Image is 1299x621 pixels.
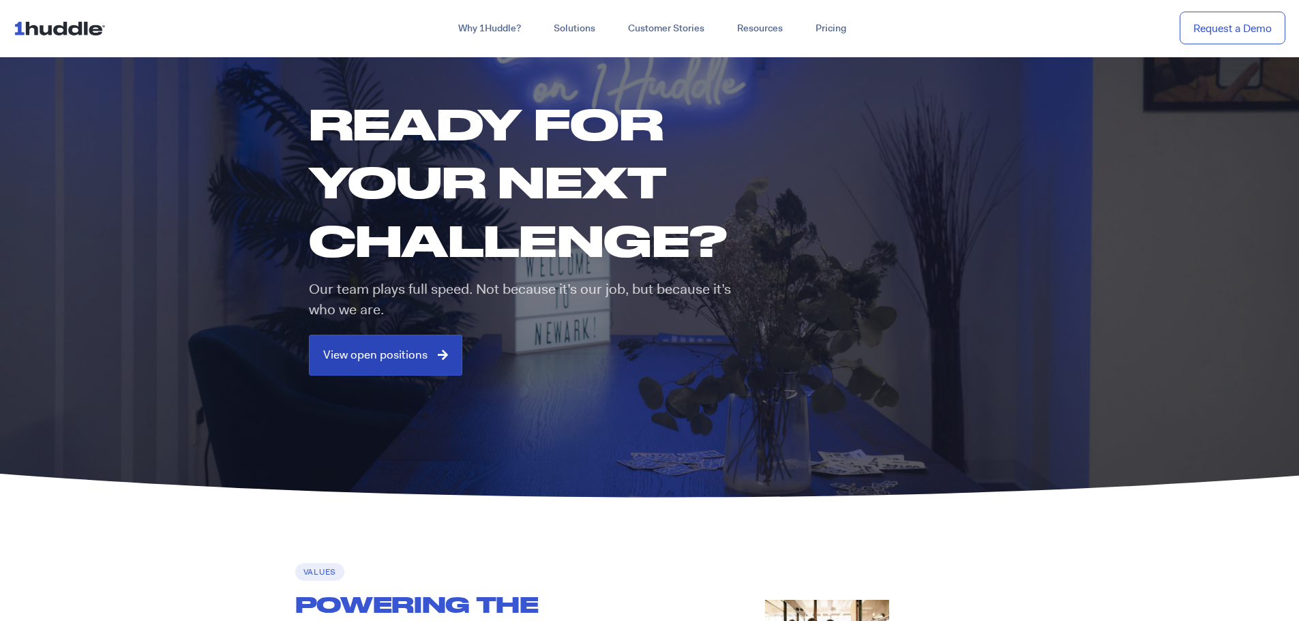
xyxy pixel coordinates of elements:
a: Resources [721,16,799,41]
a: Pricing [799,16,863,41]
a: Customer Stories [612,16,721,41]
p: Our team plays full speed. Not because it’s our job, but because it’s who we are. [309,279,746,320]
img: ... [14,15,111,41]
span: View open positions [323,349,428,361]
a: Solutions [537,16,612,41]
a: View open positions [309,335,462,376]
h6: Values [295,563,345,581]
a: Request a Demo [1180,12,1285,45]
h1: Ready for your next challenge? [309,95,756,269]
a: Why 1Huddle? [442,16,537,41]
